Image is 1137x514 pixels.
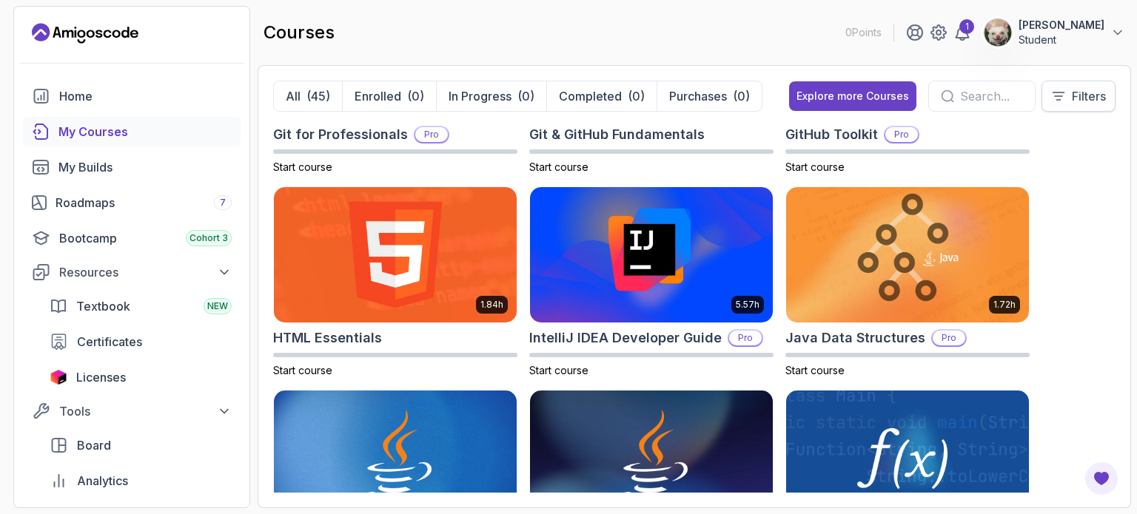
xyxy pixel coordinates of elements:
[480,299,503,311] p: 1.84h
[1072,87,1106,105] p: Filters
[529,328,722,348] h2: IntelliJ IDEA Developer Guide
[76,297,130,315] span: Textbook
[933,331,965,345] p: Pro
[796,89,909,104] div: Explore more Courses
[59,263,232,281] div: Resources
[657,81,762,111] button: Purchases(0)
[517,87,534,105] div: (0)
[23,188,241,217] a: roadmaps
[984,18,1012,47] img: user profile image
[41,327,241,356] a: certificates
[273,328,382,348] h2: HTML Essentials
[59,87,232,105] div: Home
[207,300,228,312] span: NEW
[546,81,657,111] button: Completed(0)
[23,152,241,182] a: builds
[1042,81,1116,112] button: Filters
[58,123,232,141] div: My Courses
[77,472,128,490] span: Analytics
[953,24,971,41] a: 1
[628,87,645,105] div: (0)
[23,259,241,285] button: Resources
[273,124,408,145] h2: Git for Professionals
[529,124,705,145] h2: Git & GitHub Fundamentals
[449,87,512,105] p: In Progress
[41,291,241,321] a: textbook
[59,402,232,420] div: Tools
[41,430,241,460] a: board
[789,81,916,111] button: Explore more Courses
[58,158,232,176] div: My Builds
[1084,461,1119,496] button: Open Feedback Button
[274,81,342,111] button: All(45)
[1019,33,1104,47] p: Student
[23,398,241,425] button: Tools
[306,87,330,105] div: (45)
[23,81,241,111] a: home
[415,127,448,142] p: Pro
[23,117,241,146] a: courses
[273,160,332,173] span: Start course
[733,87,750,105] div: (0)
[1019,18,1104,33] p: [PERSON_NAME]
[785,160,845,173] span: Start course
[845,25,882,40] p: 0 Points
[41,362,241,392] a: licenses
[785,364,845,376] span: Start course
[530,187,773,323] img: IntelliJ IDEA Developer Guide card
[342,81,436,111] button: Enrolled(0)
[355,87,401,105] p: Enrolled
[59,229,232,247] div: Bootcamp
[885,127,918,142] p: Pro
[264,21,335,44] h2: courses
[286,87,301,105] p: All
[56,194,232,212] div: Roadmaps
[407,87,424,105] div: (0)
[736,299,759,311] p: 5.57h
[220,197,226,209] span: 7
[960,87,1023,105] input: Search...
[50,370,67,385] img: jetbrains icon
[77,436,111,454] span: Board
[436,81,546,111] button: In Progress(0)
[32,21,138,45] a: Landing page
[785,124,878,145] h2: GitHub Toolkit
[959,19,974,34] div: 1
[729,331,762,345] p: Pro
[77,333,142,351] span: Certificates
[669,87,727,105] p: Purchases
[529,160,588,173] span: Start course
[273,364,332,376] span: Start course
[786,187,1029,323] img: Java Data Structures card
[785,328,925,348] h2: Java Data Structures
[274,187,517,323] img: HTML Essentials card
[189,232,228,244] span: Cohort 3
[76,368,126,386] span: Licenses
[983,18,1125,47] button: user profile image[PERSON_NAME]Student
[993,299,1016,311] p: 1.72h
[23,223,241,253] a: bootcamp
[41,466,241,496] a: analytics
[529,364,588,376] span: Start course
[559,87,622,105] p: Completed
